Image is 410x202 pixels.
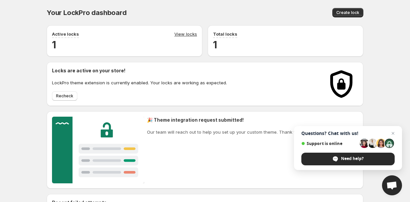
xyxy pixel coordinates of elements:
span: Need help? [301,153,395,165]
span: Questions? Chat with us! [301,131,395,136]
span: Your LockPro dashboard [47,9,127,17]
span: Need help? [341,156,364,162]
span: Create lock [336,10,359,15]
img: Customer support [52,117,144,183]
span: Support is online [301,141,357,146]
h2: Locks are active on your store! [52,67,227,74]
span: Recheck [56,93,73,99]
h2: 1 [52,38,197,51]
p: LockPro theme extension is currently enabled. Your locks are working as expected. [52,79,227,86]
p: Total locks [213,31,237,37]
button: Create lock [332,8,363,17]
p: Active locks [52,31,79,37]
button: Recheck [52,91,77,101]
h2: 1 [213,38,358,51]
a: View locks [174,31,197,38]
h2: 🎉 Theme integration request submitted! [147,117,302,123]
p: Our team will reach out to help you set up your custom theme. Thank you! [147,129,302,135]
a: Open chat [382,175,402,195]
img: Locks activated [325,67,358,101]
